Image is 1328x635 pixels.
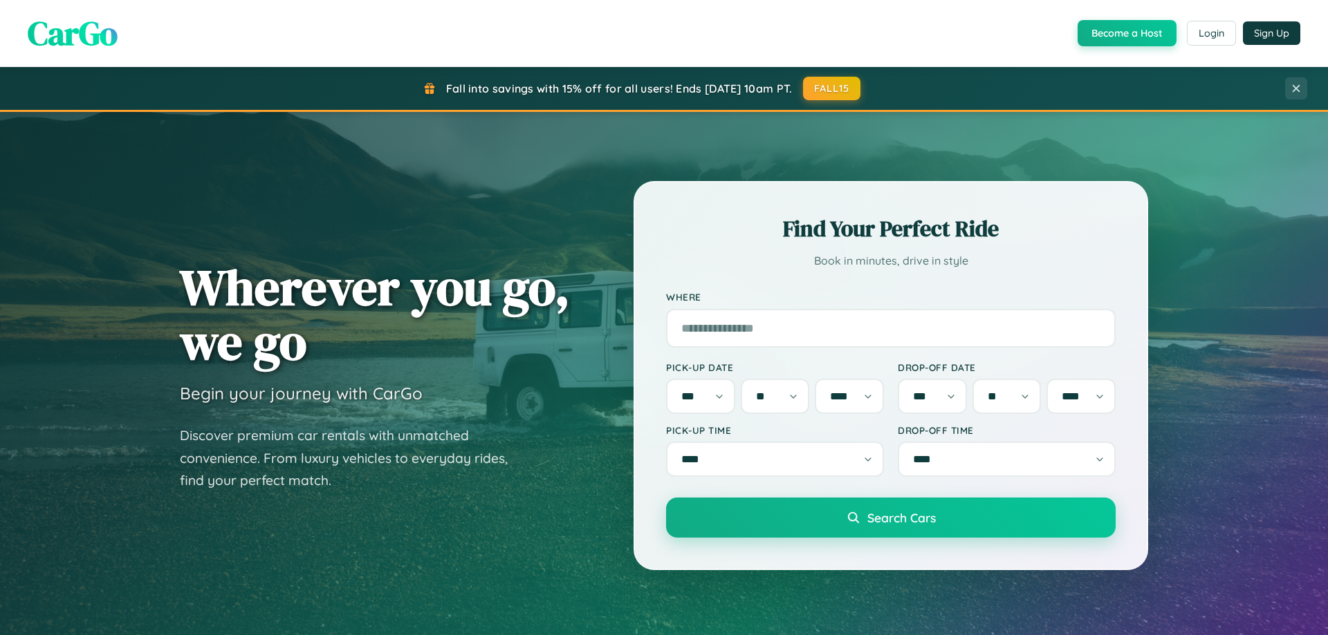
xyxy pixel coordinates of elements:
label: Drop-off Date [898,361,1116,373]
label: Pick-up Date [666,361,884,373]
h1: Wherever you go, we go [180,260,570,369]
button: FALL15 [803,77,861,100]
button: Search Cars [666,497,1116,538]
span: Search Cars [867,510,936,525]
p: Discover premium car rentals with unmatched convenience. From luxury vehicles to everyday rides, ... [180,424,526,492]
button: Login [1187,21,1236,46]
label: Drop-off Time [898,424,1116,436]
span: CarGo [28,10,118,56]
p: Book in minutes, drive in style [666,251,1116,271]
button: Sign Up [1243,21,1300,45]
label: Where [666,292,1116,303]
h2: Find Your Perfect Ride [666,214,1116,244]
label: Pick-up Time [666,424,884,436]
span: Fall into savings with 15% off for all users! Ends [DATE] 10am PT. [446,82,793,95]
button: Become a Host [1078,20,1177,46]
h3: Begin your journey with CarGo [180,383,423,404]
